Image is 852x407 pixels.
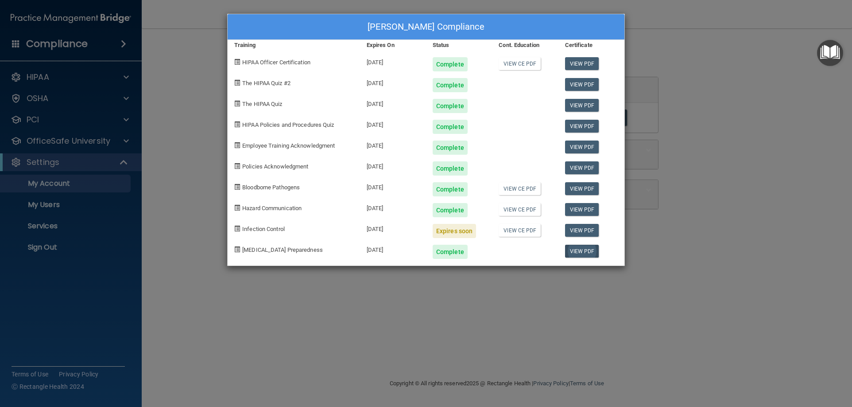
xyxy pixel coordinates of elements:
[817,40,843,66] button: Open Resource Center
[565,182,599,195] a: View PDF
[433,224,476,238] div: Expires soon
[360,51,426,71] div: [DATE]
[558,40,624,51] div: Certificate
[360,238,426,259] div: [DATE]
[242,163,308,170] span: Policies Acknowledgment
[433,203,468,217] div: Complete
[242,121,334,128] span: HIPAA Policies and Procedures Quiz
[360,71,426,92] div: [DATE]
[433,57,468,71] div: Complete
[433,120,468,134] div: Complete
[565,161,599,174] a: View PDF
[565,78,599,91] a: View PDF
[360,134,426,155] div: [DATE]
[242,247,323,253] span: [MEDICAL_DATA] Preparedness
[360,92,426,113] div: [DATE]
[565,57,599,70] a: View PDF
[360,40,426,51] div: Expires On
[228,14,624,40] div: [PERSON_NAME] Compliance
[499,224,541,237] a: View CE PDF
[433,141,468,155] div: Complete
[433,182,468,196] div: Complete
[360,217,426,238] div: [DATE]
[242,101,282,107] span: The HIPAA Quiz
[565,224,599,237] a: View PDF
[499,182,541,195] a: View CE PDF
[499,57,541,70] a: View CE PDF
[360,113,426,134] div: [DATE]
[565,120,599,133] a: View PDF
[565,203,599,216] a: View PDF
[242,142,335,149] span: Employee Training Acknowledgment
[242,59,310,66] span: HIPAA Officer Certification
[565,99,599,112] a: View PDF
[360,196,426,217] div: [DATE]
[242,80,290,86] span: The HIPAA Quiz #2
[242,205,302,211] span: Hazard Communication
[565,245,599,258] a: View PDF
[565,141,599,153] a: View PDF
[433,245,468,259] div: Complete
[433,78,468,92] div: Complete
[360,155,426,176] div: [DATE]
[242,184,300,191] span: Bloodborne Pathogens
[499,203,541,216] a: View CE PDF
[228,40,360,51] div: Training
[242,226,285,232] span: Infection Control
[360,176,426,196] div: [DATE]
[433,99,468,113] div: Complete
[492,40,558,51] div: Cont. Education
[426,40,492,51] div: Status
[433,161,468,176] div: Complete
